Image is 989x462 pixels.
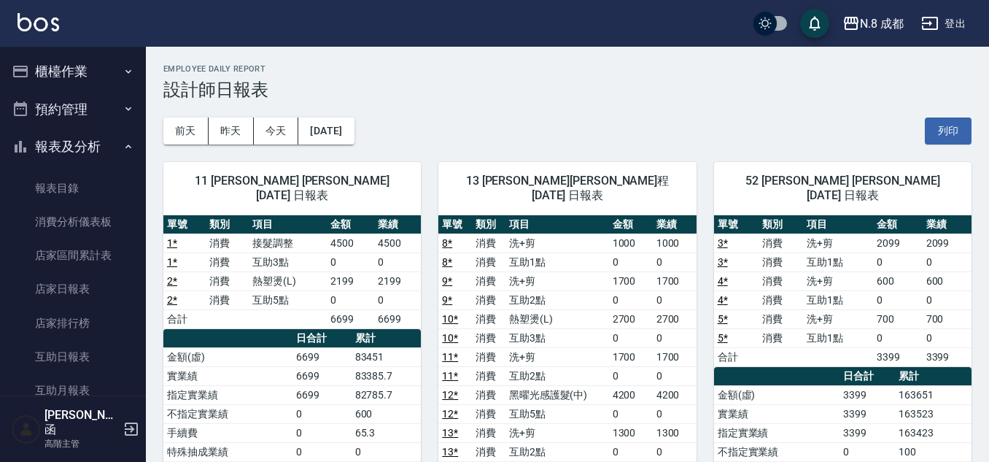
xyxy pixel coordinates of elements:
[472,215,505,234] th: 類別
[923,290,971,309] td: 0
[292,423,352,442] td: 0
[759,272,803,290] td: 消費
[803,272,873,290] td: 洗+剪
[653,366,697,385] td: 0
[873,309,922,328] td: 700
[327,309,373,328] td: 6699
[923,309,971,328] td: 700
[873,215,922,234] th: 金額
[254,118,299,145] button: 今天
[163,80,971,100] h3: 設計師日報表
[895,385,971,404] td: 163651
[472,328,505,347] td: 消費
[249,290,327,309] td: 互助5點
[609,366,653,385] td: 0
[298,118,354,145] button: [DATE]
[505,385,609,404] td: 黑曜光感護髮(中)
[6,239,140,272] a: 店家區間累計表
[472,442,505,461] td: 消費
[44,408,119,437] h5: [PERSON_NAME]函
[206,215,248,234] th: 類別
[860,15,904,33] div: N.8 成都
[292,366,352,385] td: 6699
[472,272,505,290] td: 消費
[714,385,839,404] td: 金額(虛)
[609,423,653,442] td: 1300
[352,329,422,348] th: 累計
[895,367,971,386] th: 累計
[873,253,922,272] td: 0
[714,215,759,234] th: 單號
[609,442,653,461] td: 0
[653,253,697,272] td: 0
[609,385,653,404] td: 4200
[163,64,971,74] h2: Employee Daily Report
[923,234,971,253] td: 2099
[374,290,422,309] td: 0
[6,172,140,205] a: 報表目錄
[839,385,895,404] td: 3399
[6,205,140,239] a: 消費分析儀表板
[163,215,206,234] th: 單號
[6,128,140,166] button: 報表及分析
[292,404,352,423] td: 0
[249,215,327,234] th: 項目
[609,404,653,423] td: 0
[163,404,292,423] td: 不指定實業績
[374,309,422,328] td: 6699
[163,385,292,404] td: 指定實業績
[505,347,609,366] td: 洗+剪
[800,9,829,38] button: save
[873,272,922,290] td: 600
[803,309,873,328] td: 洗+剪
[352,347,422,366] td: 83451
[6,272,140,306] a: 店家日報表
[163,366,292,385] td: 實業績
[803,215,873,234] th: 項目
[759,328,803,347] td: 消費
[505,366,609,385] td: 互助2點
[374,234,422,253] td: 4500
[873,328,922,347] td: 0
[6,307,140,340] a: 店家排行榜
[505,328,609,347] td: 互助3點
[163,215,421,329] table: a dense table
[163,309,206,328] td: 合計
[292,347,352,366] td: 6699
[12,415,41,444] img: Person
[472,423,505,442] td: 消費
[839,442,895,461] td: 0
[915,10,971,37] button: 登出
[292,442,352,461] td: 0
[653,234,697,253] td: 1000
[181,174,403,203] span: 11 [PERSON_NAME] [PERSON_NAME] [DATE] 日報表
[327,272,373,290] td: 2199
[505,215,609,234] th: 項目
[609,328,653,347] td: 0
[803,234,873,253] td: 洗+剪
[609,253,653,272] td: 0
[249,234,327,253] td: 接髮調整
[327,290,373,309] td: 0
[472,309,505,328] td: 消費
[759,253,803,272] td: 消費
[472,253,505,272] td: 消費
[352,423,422,442] td: 65.3
[472,366,505,385] td: 消費
[505,253,609,272] td: 互助1點
[327,215,373,234] th: 金額
[609,272,653,290] td: 1700
[895,442,971,461] td: 100
[505,272,609,290] td: 洗+剪
[759,234,803,253] td: 消費
[653,385,697,404] td: 4200
[803,290,873,309] td: 互助1點
[714,347,759,366] td: 合計
[249,253,327,272] td: 互助3點
[759,309,803,328] td: 消費
[609,234,653,253] td: 1000
[472,385,505,404] td: 消費
[206,234,248,253] td: 消費
[653,328,697,347] td: 0
[714,442,839,461] td: 不指定實業績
